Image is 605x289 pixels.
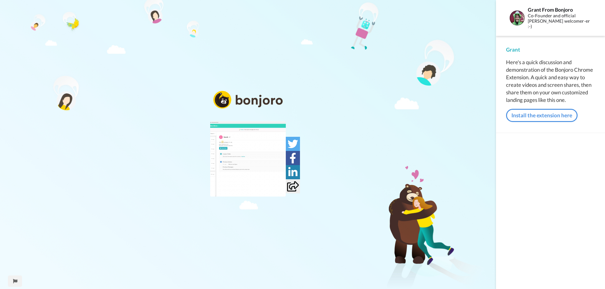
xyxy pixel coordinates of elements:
button: Install the extension here [506,109,578,122]
div: Grant [506,46,595,53]
div: Grant From Bonjoro [528,7,595,13]
div: Co-Founder and official [PERSON_NAME] welcomer-er :-) [528,13,595,29]
img: Profile Image [510,10,525,25]
div: Here's a quick discussion and demonstration of the Bonjoro Chrome Extension. A quick and easy way... [506,58,595,104]
img: logo_full.png [213,91,283,109]
img: f30de62c-9737-4ccf-b4fd-dfc58dd94803_thumbnail_source.jpg [210,121,286,197]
